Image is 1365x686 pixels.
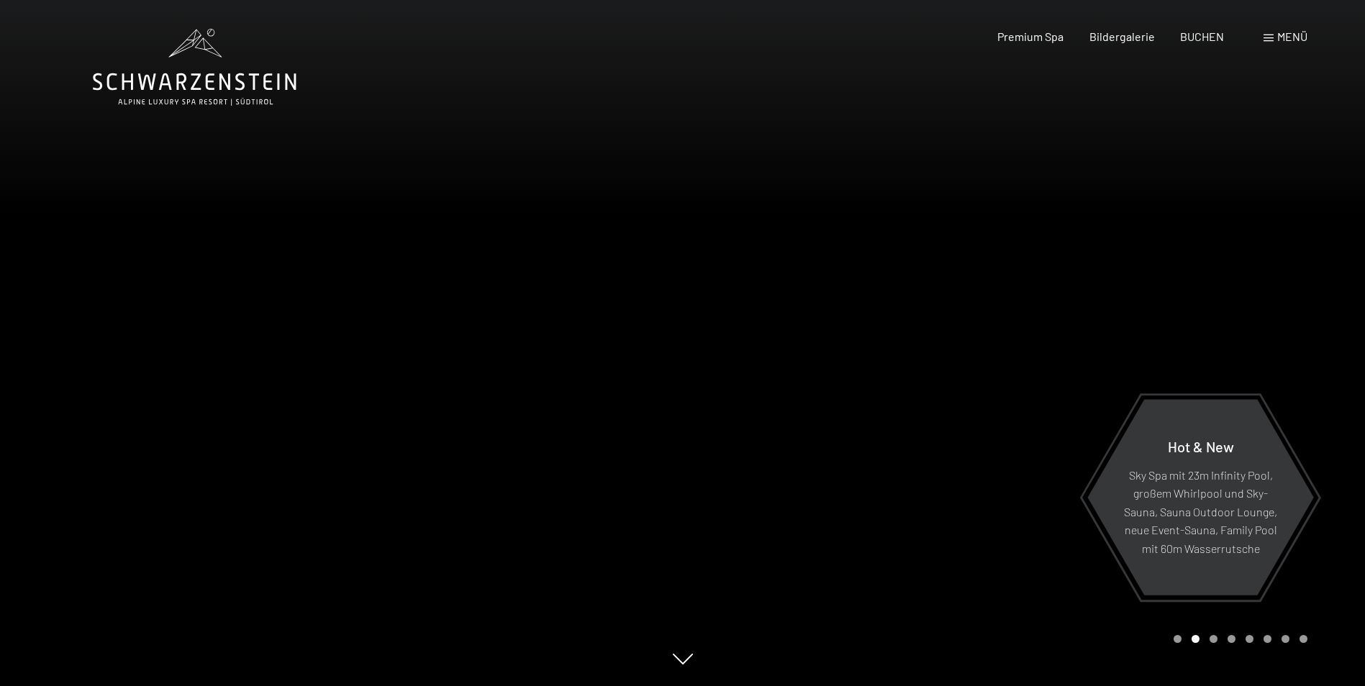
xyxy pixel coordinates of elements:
a: BUCHEN [1180,29,1224,43]
a: Hot & New Sky Spa mit 23m Infinity Pool, großem Whirlpool und Sky-Sauna, Sauna Outdoor Lounge, ne... [1087,398,1315,596]
a: Premium Spa [997,29,1064,43]
div: Carousel Pagination [1169,635,1307,643]
p: Sky Spa mit 23m Infinity Pool, großem Whirlpool und Sky-Sauna, Sauna Outdoor Lounge, neue Event-S... [1123,465,1279,557]
div: Carousel Page 8 [1300,635,1307,643]
span: Menü [1277,29,1307,43]
a: Bildergalerie [1089,29,1155,43]
div: Carousel Page 7 [1282,635,1289,643]
div: Carousel Page 1 [1174,635,1182,643]
div: Carousel Page 3 [1210,635,1217,643]
div: Carousel Page 2 (Current Slide) [1192,635,1200,643]
div: Carousel Page 4 [1228,635,1235,643]
span: Hot & New [1168,437,1234,454]
div: Carousel Page 6 [1264,635,1271,643]
div: Carousel Page 5 [1246,635,1253,643]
